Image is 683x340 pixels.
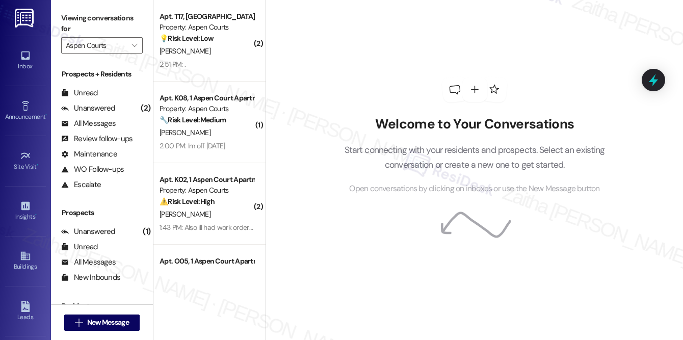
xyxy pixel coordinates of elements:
div: Unread [61,242,98,252]
a: Inbox [5,47,46,74]
div: All Messages [61,257,116,268]
div: Property: Aspen Courts [160,267,254,277]
div: Unread [61,88,98,98]
div: Apt. T17, [GEOGRAPHIC_DATA] [160,11,254,22]
span: [PERSON_NAME] [160,128,211,137]
span: • [45,112,47,119]
div: Apt. K08, 1 Aspen Court Apartments [160,93,254,103]
div: New Inbounds [61,272,120,283]
span: [PERSON_NAME] [160,210,211,219]
h2: Welcome to Your Conversations [329,116,620,133]
a: Buildings [5,247,46,275]
div: Unanswered [61,103,115,114]
i:  [132,41,137,49]
strong: 🔧 Risk Level: Medium [160,115,226,124]
div: Property: Aspen Courts [160,22,254,33]
div: Prospects + Residents [51,69,153,80]
div: Review follow-ups [61,134,133,144]
div: Property: Aspen Courts [160,103,254,114]
div: WO Follow-ups [61,164,124,175]
span: New Message [87,317,129,328]
strong: ⚠️ Risk Level: High [160,197,215,206]
label: Viewing conversations for [61,10,143,37]
div: All Messages [61,118,116,129]
div: (1) [140,224,153,240]
p: Start connecting with your residents and prospects. Select an existing conversation or create a n... [329,143,620,172]
img: ResiDesk Logo [15,9,36,28]
a: Insights • [5,197,46,225]
button: New Message [64,315,140,331]
div: Property: Aspen Courts [160,185,254,196]
a: Site Visit • [5,147,46,175]
input: All communities [66,37,126,54]
div: 2:51 PM: . [160,60,186,69]
div: 2:00 PM: Im off [DATE] [160,141,225,150]
span: • [35,212,37,219]
div: Apt. K02, 1 Aspen Court Apartments [160,174,254,185]
div: Apt. O05, 1 Aspen Court Apartments [160,256,254,267]
div: Unanswered [61,226,115,237]
div: 1:43 PM: Also ill had work orders in for at least a month and all I'm told is they going to get t... [160,223,486,232]
span: Open conversations by clicking on inboxes or use the New Message button [349,182,599,195]
div: Maintenance [61,149,117,160]
div: Escalate [61,179,101,190]
div: Residents [51,301,153,311]
span: • [37,162,38,169]
a: Leads [5,298,46,325]
div: Prospects [51,207,153,218]
div: (2) [138,100,153,116]
i:  [75,319,83,327]
strong: 💡 Risk Level: Low [160,34,214,43]
span: [PERSON_NAME] [160,46,211,56]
